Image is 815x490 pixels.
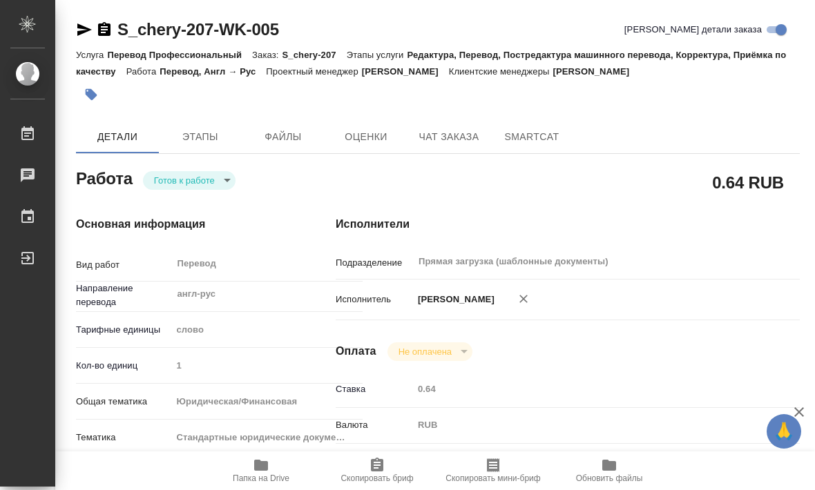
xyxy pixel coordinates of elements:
[336,343,376,360] h4: Оплата
[712,170,784,194] h2: 0.64 RUB
[76,50,786,77] p: Редактура, Перевод, Постредактура машинного перевода, Корректура, Приёмка по качеству
[767,414,801,449] button: 🙏
[772,417,796,446] span: 🙏
[233,473,289,483] span: Папка на Drive
[84,128,151,146] span: Детали
[76,395,171,409] p: Общая тематика
[76,359,171,373] p: Кол-во единиц
[341,473,413,483] span: Скопировать бриф
[362,66,449,77] p: [PERSON_NAME]
[76,431,171,444] p: Тематика
[250,128,316,146] span: Файлы
[394,346,456,357] button: Не оплачена
[445,473,540,483] span: Скопировать мини-бриф
[76,323,171,337] p: Тарифные единицы
[160,66,266,77] p: Перевод, Англ → Рус
[336,418,413,432] p: Валюта
[171,426,363,449] div: Стандартные юридические документы, договоры, уставы
[336,216,800,233] h4: Исполнители
[336,382,413,396] p: Ставка
[319,451,435,490] button: Скопировать бриф
[117,20,279,39] a: S_chery-207-WK-005
[150,175,219,186] button: Готов к работе
[76,282,171,309] p: Направление перевода
[387,342,472,361] div: Готов к работе
[624,23,762,37] span: [PERSON_NAME] детали заказа
[333,128,399,146] span: Оценки
[336,293,413,306] p: Исполнитель
[171,355,363,375] input: Пустое поле
[416,128,482,146] span: Чат заказа
[282,50,347,60] p: S_chery-207
[143,171,236,190] div: Готов к работе
[413,293,495,306] p: [PERSON_NAME]
[76,50,107,60] p: Услуга
[576,473,643,483] span: Обновить файлы
[76,21,93,38] button: Скопировать ссылку для ЯМессенджера
[449,66,553,77] p: Клиентские менеджеры
[508,284,539,314] button: Удалить исполнителя
[266,66,361,77] p: Проектный менеджер
[499,128,565,146] span: SmartCat
[252,50,282,60] p: Заказ:
[96,21,113,38] button: Скопировать ссылку
[435,451,551,490] button: Скопировать мини-бриф
[76,216,280,233] h4: Основная информация
[76,165,133,190] h2: Работа
[167,128,233,146] span: Этапы
[76,258,171,272] p: Вид работ
[171,390,363,413] div: Юридическая/Финансовая
[551,451,667,490] button: Обновить файлы
[171,318,363,342] div: слово
[126,66,160,77] p: Работа
[336,256,413,270] p: Подразделение
[413,379,761,399] input: Пустое поле
[347,50,407,60] p: Этапы услуги
[203,451,319,490] button: Папка на Drive
[107,50,252,60] p: Перевод Профессиональный
[413,413,761,437] div: RUB
[553,66,640,77] p: [PERSON_NAME]
[76,79,106,110] button: Добавить тэг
